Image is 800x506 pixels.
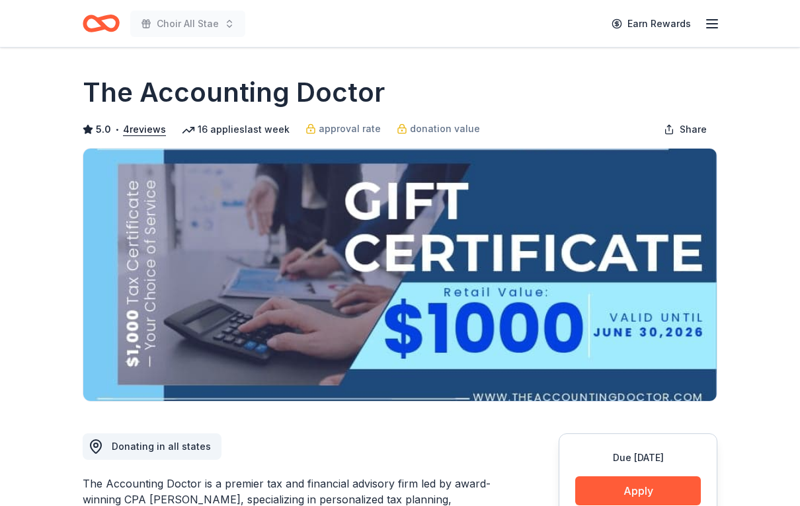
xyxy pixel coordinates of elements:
span: approval rate [319,121,381,137]
a: approval rate [305,121,381,137]
div: Due [DATE] [575,450,701,466]
div: 16 applies last week [182,122,290,137]
a: Earn Rewards [604,12,699,36]
button: Share [653,116,717,143]
button: 4reviews [123,122,166,137]
span: Choir All Stae [157,16,219,32]
img: Image for The Accounting Doctor [83,149,717,401]
span: Share [680,122,707,137]
a: donation value [397,121,480,137]
a: Home [83,8,120,39]
span: • [115,124,120,135]
span: donation value [410,121,480,137]
span: 5.0 [96,122,111,137]
span: Donating in all states [112,441,211,452]
h1: The Accounting Doctor [83,74,385,111]
button: Apply [575,476,701,505]
button: Choir All Stae [130,11,245,37]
